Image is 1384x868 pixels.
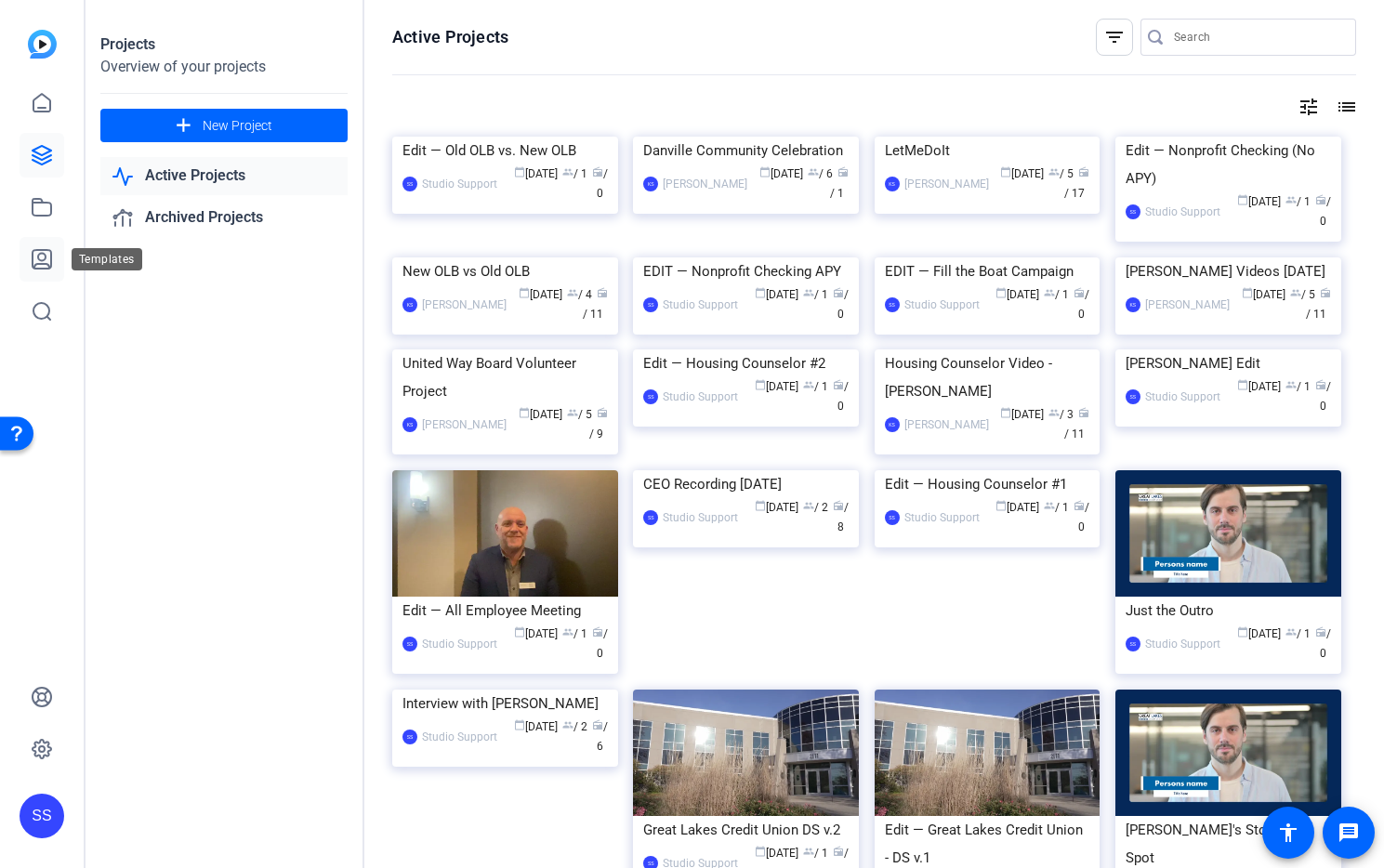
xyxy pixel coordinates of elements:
[885,349,1090,405] div: Housing Counselor Video - [PERSON_NAME]
[402,349,608,405] div: United Way Board Volunteer Project
[755,846,766,857] span: calendar_today
[1285,627,1311,640] span: / 1
[995,501,1039,514] span: [DATE]
[1074,500,1085,511] span: radio
[1285,379,1297,390] span: group
[514,627,558,640] span: [DATE]
[904,415,989,434] div: [PERSON_NAME]
[562,167,587,180] span: / 1
[567,288,592,301] span: / 4
[402,597,608,625] div: Edit — All Employee Meeting
[1242,287,1253,298] span: calendar_today
[803,287,814,298] span: group
[1237,626,1248,638] span: calendar_today
[589,408,608,441] span: / 9
[885,257,1090,285] div: EDIT — Fill the Boat Campaign
[1074,501,1089,533] span: / 0
[1315,194,1326,205] span: radio
[562,720,587,733] span: / 2
[597,407,608,418] span: radio
[759,167,803,180] span: [DATE]
[592,719,603,730] span: radio
[803,288,828,301] span: / 1
[1126,297,1140,312] div: KS
[1334,96,1356,118] mat-icon: list
[643,510,658,525] div: SS
[755,501,798,514] span: [DATE]
[995,287,1007,298] span: calendar_today
[514,720,558,733] span: [DATE]
[1126,204,1140,219] div: SS
[885,417,900,432] div: KS
[514,166,525,178] span: calendar_today
[1103,26,1126,48] mat-icon: filter_list
[1078,166,1089,178] span: radio
[1126,389,1140,404] div: SS
[643,137,849,164] div: Danville Community Celebration
[833,379,844,390] span: radio
[1315,626,1326,638] span: radio
[1044,500,1055,511] span: group
[837,166,849,178] span: radio
[1290,287,1301,298] span: group
[519,408,562,421] span: [DATE]
[422,728,497,746] div: Studio Support
[567,287,578,298] span: group
[592,720,608,753] span: / 6
[1000,407,1011,418] span: calendar_today
[1338,822,1360,844] mat-icon: message
[885,470,1090,498] div: Edit — Housing Counselor #1
[1290,288,1315,301] span: / 5
[803,501,828,514] span: / 2
[422,415,507,434] div: [PERSON_NAME]
[1315,195,1331,228] span: / 0
[1126,137,1331,192] div: Edit — Nonprofit Checking (No APY)
[100,199,348,237] a: Archived Projects
[643,257,849,285] div: EDIT — Nonprofit Checking APY
[1174,26,1341,48] input: Search
[562,627,587,640] span: / 1
[172,114,195,138] mat-icon: add
[1145,296,1230,314] div: [PERSON_NAME]
[1078,407,1089,418] span: radio
[1000,167,1044,180] span: [DATE]
[904,175,989,193] div: [PERSON_NAME]
[592,167,608,200] span: / 0
[1145,388,1220,406] div: Studio Support
[995,500,1007,511] span: calendar_today
[422,296,507,314] div: [PERSON_NAME]
[1048,407,1060,418] span: group
[519,288,562,301] span: [DATE]
[402,690,608,717] div: Interview with [PERSON_NAME]
[755,380,798,393] span: [DATE]
[519,407,530,418] span: calendar_today
[20,794,64,838] div: SS
[72,248,142,270] div: Templates
[904,508,980,527] div: Studio Support
[1306,288,1331,321] span: / 11
[100,33,348,56] div: Projects
[1126,349,1331,377] div: [PERSON_NAME] Edit
[803,380,828,393] span: / 1
[1285,380,1311,393] span: / 1
[392,26,508,48] h1: Active Projects
[1242,288,1285,301] span: [DATE]
[803,847,828,860] span: / 1
[663,508,738,527] div: Studio Support
[100,56,348,78] div: Overview of your projects
[833,288,849,321] span: / 0
[402,257,608,285] div: New OLB vs Old OLB
[402,177,417,191] div: SS
[1126,637,1140,651] div: SS
[885,510,900,525] div: SS
[402,730,417,744] div: SS
[1074,287,1085,298] span: radio
[808,167,833,180] span: / 6
[567,407,578,418] span: group
[833,287,844,298] span: radio
[663,388,738,406] div: Studio Support
[643,816,849,844] div: Great Lakes Credit Union DS v.2
[904,296,980,314] div: Studio Support
[514,167,558,180] span: [DATE]
[1126,597,1331,625] div: Just the Outro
